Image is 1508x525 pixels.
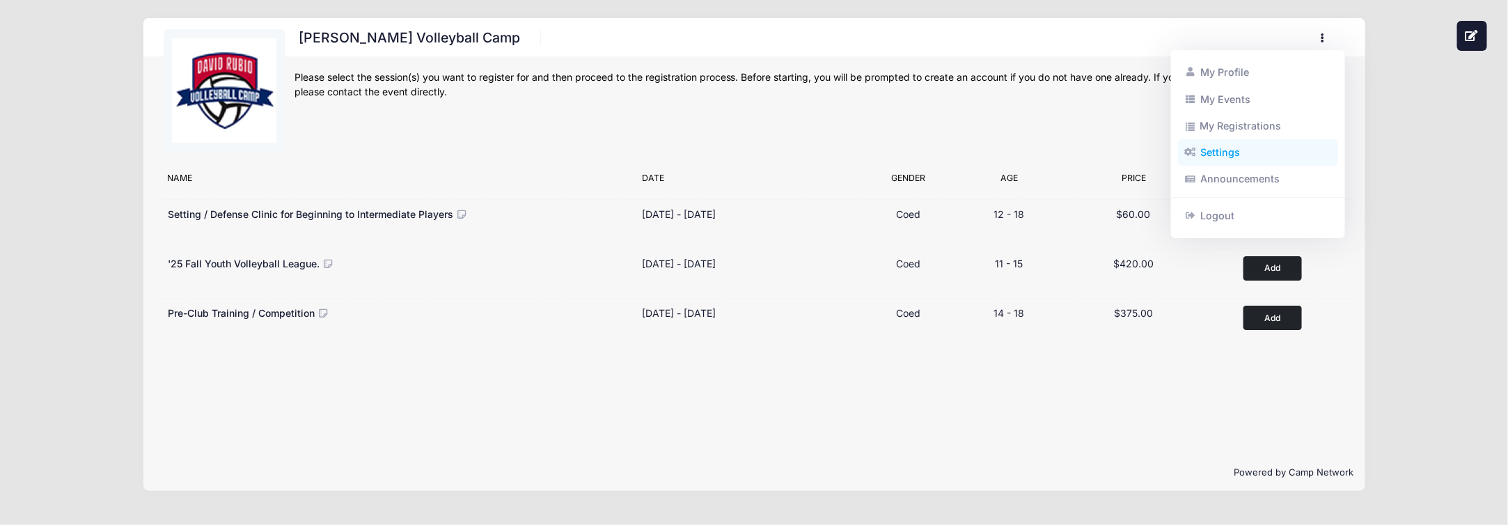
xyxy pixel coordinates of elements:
a: My Registrations [1178,113,1339,139]
button: Add [1243,256,1302,281]
span: '25 Fall Youth Volleyball League. [168,258,320,269]
a: Announcements [1178,166,1339,192]
a: Logout [1178,203,1339,229]
span: Pre-Club Training / Competition [168,307,315,319]
span: $375.00 [1114,307,1153,319]
p: Powered by Camp Network [155,466,1354,480]
a: Settings [1178,139,1339,166]
div: Date [635,172,861,191]
div: Name [160,172,635,191]
span: Coed [896,307,920,319]
span: Coed [896,258,920,269]
span: $420.00 [1113,258,1154,269]
div: Age [956,172,1063,191]
div: [DATE] - [DATE] [642,207,716,221]
span: Coed [896,208,920,220]
a: My Profile [1178,59,1339,86]
span: 14 - 18 [993,307,1024,319]
a: My Events [1178,86,1339,112]
h1: [PERSON_NAME] Volleyball Camp [294,26,525,50]
div: Price [1063,172,1206,191]
span: 11 - 15 [995,258,1023,269]
span: $60.00 [1117,208,1151,220]
img: logo [172,38,276,143]
span: Setting / Defense Clinic for Beginning to Intermediate Players [168,208,453,220]
button: Add [1243,306,1302,330]
div: Gender [861,172,956,191]
div: [DATE] - [DATE] [642,306,716,320]
span: 12 - 18 [993,208,1024,220]
div: [DATE] - [DATE] [642,256,716,271]
div: Please select the session(s) you want to register for and then proceed to the registration proces... [294,70,1345,100]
